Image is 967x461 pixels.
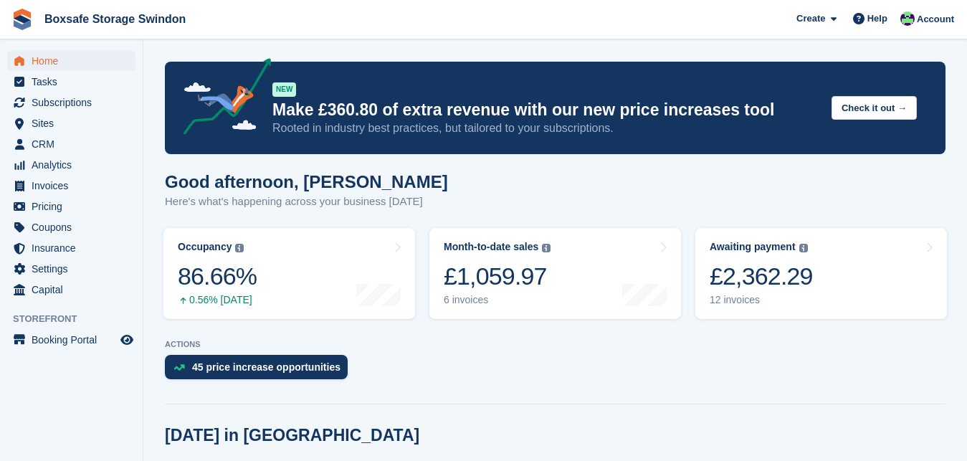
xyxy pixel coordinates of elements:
[7,72,135,92] a: menu
[178,294,257,306] div: 0.56% [DATE]
[165,172,448,191] h1: Good afternoon, [PERSON_NAME]
[165,340,945,349] p: ACTIONS
[444,262,551,291] div: £1,059.97
[7,238,135,258] a: menu
[173,364,185,371] img: price_increase_opportunities-93ffe204e8149a01c8c9dc8f82e8f89637d9d84a8eef4429ea346261dce0b2c0.svg
[11,9,33,30] img: stora-icon-8386f47178a22dfd0bd8f6a31ec36ba5ce8667c1dd55bd0f319d3a0aa187defe.svg
[7,330,135,350] a: menu
[7,280,135,300] a: menu
[710,294,813,306] div: 12 invoices
[32,113,118,133] span: Sites
[39,7,191,31] a: Boxsafe Storage Swindon
[163,228,415,319] a: Occupancy 86.66% 0.56% [DATE]
[900,11,915,26] img: Kim Virabi
[272,82,296,97] div: NEW
[118,331,135,348] a: Preview store
[165,355,355,386] a: 45 price increase opportunities
[165,426,419,445] h2: [DATE] in [GEOGRAPHIC_DATA]
[32,155,118,175] span: Analytics
[32,280,118,300] span: Capital
[178,241,232,253] div: Occupancy
[32,92,118,113] span: Subscriptions
[32,72,118,92] span: Tasks
[7,176,135,196] a: menu
[32,196,118,217] span: Pricing
[542,244,551,252] img: icon-info-grey-7440780725fd019a000dd9b08b2336e03edf1995a4989e88bcd33f0948082b44.svg
[832,96,917,120] button: Check it out →
[7,196,135,217] a: menu
[32,259,118,279] span: Settings
[7,113,135,133] a: menu
[796,11,825,26] span: Create
[710,262,813,291] div: £2,362.29
[235,244,244,252] img: icon-info-grey-7440780725fd019a000dd9b08b2336e03edf1995a4989e88bcd33f0948082b44.svg
[32,176,118,196] span: Invoices
[7,259,135,279] a: menu
[32,134,118,154] span: CRM
[165,194,448,210] p: Here's what's happening across your business [DATE]
[710,241,796,253] div: Awaiting payment
[799,244,808,252] img: icon-info-grey-7440780725fd019a000dd9b08b2336e03edf1995a4989e88bcd33f0948082b44.svg
[32,238,118,258] span: Insurance
[272,120,820,136] p: Rooted in industry best practices, but tailored to your subscriptions.
[429,228,681,319] a: Month-to-date sales £1,059.97 6 invoices
[7,134,135,154] a: menu
[32,330,118,350] span: Booking Portal
[444,241,538,253] div: Month-to-date sales
[444,294,551,306] div: 6 invoices
[7,51,135,71] a: menu
[272,100,820,120] p: Make £360.80 of extra revenue with our new price increases tool
[32,217,118,237] span: Coupons
[178,262,257,291] div: 86.66%
[7,92,135,113] a: menu
[32,51,118,71] span: Home
[695,228,947,319] a: Awaiting payment £2,362.29 12 invoices
[171,58,272,140] img: price-adjustments-announcement-icon-8257ccfd72463d97f412b2fc003d46551f7dbcb40ab6d574587a9cd5c0d94...
[7,155,135,175] a: menu
[7,217,135,237] a: menu
[192,361,340,373] div: 45 price increase opportunities
[867,11,887,26] span: Help
[13,312,143,326] span: Storefront
[917,12,954,27] span: Account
